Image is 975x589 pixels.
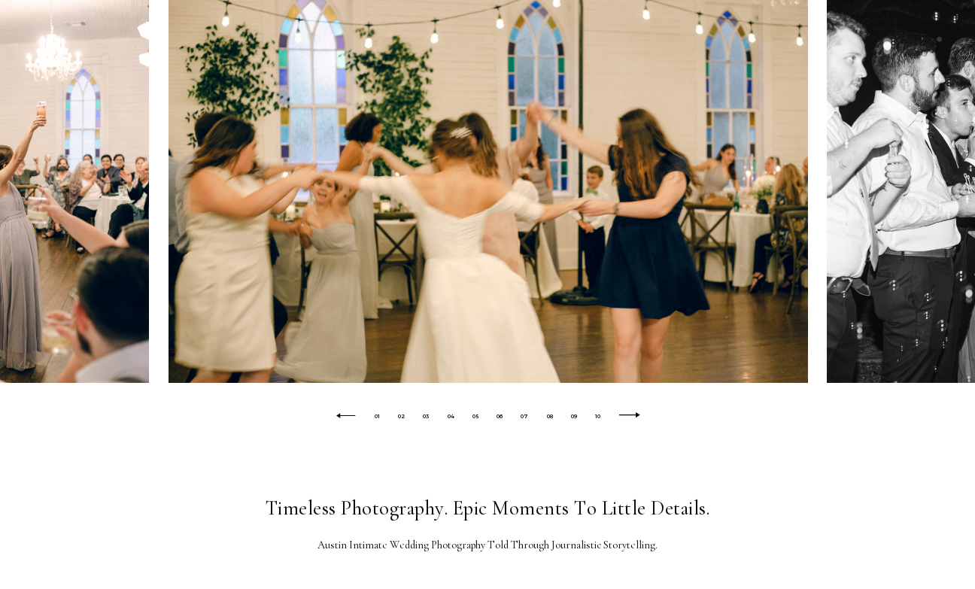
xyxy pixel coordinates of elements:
button: 06 [497,414,503,419]
button: 02 [398,414,405,419]
h3: Austin Intimate Wedding Photography Told Through Journalistic Storytelling. [111,539,864,551]
button: 01 [375,414,380,419]
button: 10 [595,414,600,419]
button: 04 [448,414,454,419]
h2: Timeless Photography. Epic Moments To Little Details. [111,497,864,520]
button: 07 [521,414,528,419]
button: 05 [472,414,478,419]
button: 08 [547,414,553,419]
button: 09 [571,414,577,419]
button: 03 [423,414,429,419]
